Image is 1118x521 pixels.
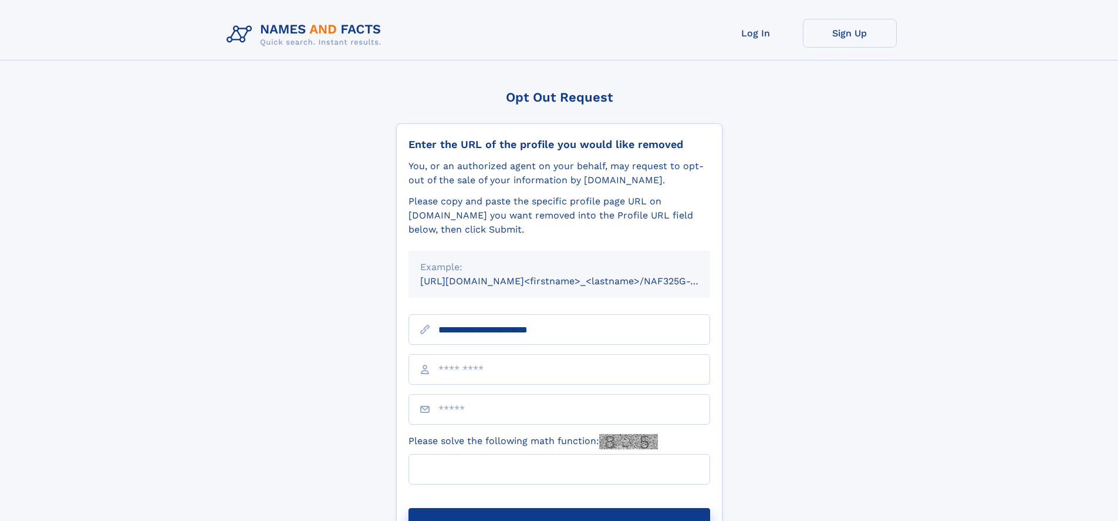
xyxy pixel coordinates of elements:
div: Enter the URL of the profile you would like removed [408,138,710,151]
label: Please solve the following math function: [408,434,658,449]
div: You, or an authorized agent on your behalf, may request to opt-out of the sale of your informatio... [408,159,710,187]
small: [URL][DOMAIN_NAME]<firstname>_<lastname>/NAF325G-xxxxxxxx [420,275,732,287]
a: Sign Up [803,19,897,48]
img: Logo Names and Facts [222,19,391,51]
div: Opt Out Request [396,90,722,105]
div: Please copy and paste the specific profile page URL on [DOMAIN_NAME] you want removed into the Pr... [408,194,710,237]
div: Example: [420,260,698,274]
a: Log In [709,19,803,48]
